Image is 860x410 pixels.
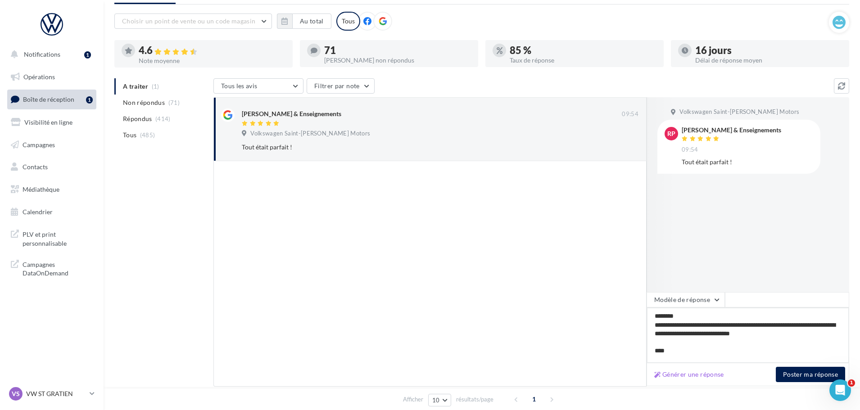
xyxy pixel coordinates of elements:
span: Choisir un point de vente ou un code magasin [122,17,255,25]
a: PLV et print personnalisable [5,225,98,251]
a: Visibilité en ligne [5,113,98,132]
span: Tous les avis [221,82,258,90]
iframe: Intercom live chat [829,379,851,401]
span: 09:54 [622,110,638,118]
div: [PERSON_NAME] & Enseignements [242,109,341,118]
button: Au total [277,14,331,29]
button: Choisir un point de vente ou un code magasin [114,14,272,29]
button: Modèle de réponse [647,292,725,307]
span: Volkswagen Saint-[PERSON_NAME] Motors [250,130,370,138]
span: Contacts [23,163,48,171]
div: Tout était parfait ! [242,143,580,152]
div: 16 jours [695,45,842,55]
span: Non répondus [123,98,165,107]
button: Notifications 1 [5,45,95,64]
div: 1 [86,96,93,104]
div: 85 % [510,45,656,55]
a: Médiathèque [5,180,98,199]
button: Tous les avis [213,78,303,94]
span: Opérations [23,73,55,81]
p: VW ST GRATIEN [26,389,86,398]
span: 10 [432,396,440,404]
span: VS [12,389,20,398]
div: Taux de réponse [510,57,656,63]
a: VS VW ST GRATIEN [7,385,96,402]
a: Boîte de réception1 [5,90,98,109]
span: Afficher [403,395,423,404]
span: Visibilité en ligne [24,118,72,126]
div: 71 [324,45,471,55]
div: Délai de réponse moyen [695,57,842,63]
a: Campagnes [5,135,98,154]
span: Campagnes DataOnDemand [23,258,93,278]
span: Boîte de réception [23,95,74,103]
span: Notifications [24,50,60,58]
span: Répondus [123,114,152,123]
div: 1 [84,51,91,59]
span: 09:54 [682,146,698,154]
span: (485) [140,131,155,139]
span: résultats/page [456,395,493,404]
button: Au total [292,14,331,29]
a: Contacts [5,158,98,176]
button: Filtrer par note [307,78,375,94]
span: (414) [155,115,171,122]
span: 1 [527,392,541,406]
span: (71) [168,99,180,106]
div: 4.6 [139,45,285,56]
div: [PERSON_NAME] non répondus [324,57,471,63]
span: PLV et print personnalisable [23,228,93,248]
button: Générer une réponse [651,369,728,380]
a: Opérations [5,68,98,86]
span: Tous [123,131,136,140]
span: RP [667,129,675,138]
span: 1 [848,379,855,387]
span: Médiathèque [23,185,59,193]
button: 10 [428,394,451,406]
a: Campagnes DataOnDemand [5,255,98,281]
span: Campagnes [23,140,55,148]
span: Volkswagen Saint-[PERSON_NAME] Motors [679,108,799,116]
a: Calendrier [5,203,98,221]
div: Note moyenne [139,58,285,64]
button: Poster ma réponse [776,367,845,382]
div: [PERSON_NAME] & Enseignements [682,127,781,133]
div: Tout était parfait ! [682,158,813,167]
div: Tous [336,12,360,31]
span: Calendrier [23,208,53,216]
